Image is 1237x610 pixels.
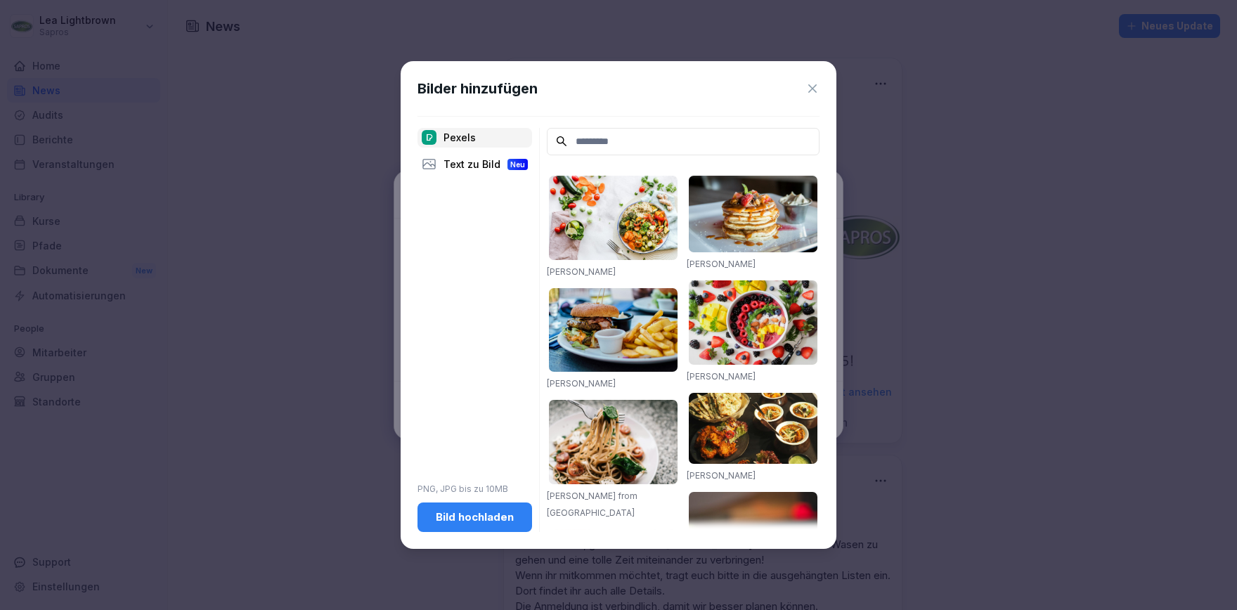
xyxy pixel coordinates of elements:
[547,266,616,277] a: [PERSON_NAME]
[687,470,756,481] a: [PERSON_NAME]
[547,491,637,518] a: [PERSON_NAME] from [GEOGRAPHIC_DATA]
[549,288,678,372] img: pexels-photo-70497.jpeg
[429,510,521,525] div: Bild hochladen
[549,400,678,484] img: pexels-photo-1279330.jpeg
[687,259,756,269] a: [PERSON_NAME]
[689,176,817,252] img: pexels-photo-376464.jpeg
[417,502,532,532] button: Bild hochladen
[547,378,616,389] a: [PERSON_NAME]
[507,159,528,170] div: Neu
[417,78,538,99] h1: Bilder hinzufügen
[422,130,436,145] img: pexels.png
[689,393,817,463] img: pexels-photo-958545.jpeg
[417,155,532,174] div: Text zu Bild
[417,128,532,148] div: Pexels
[689,280,817,365] img: pexels-photo-1099680.jpeg
[417,483,532,495] p: PNG, JPG bis zu 10MB
[549,176,678,260] img: pexels-photo-1640777.jpeg
[687,371,756,382] a: [PERSON_NAME]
